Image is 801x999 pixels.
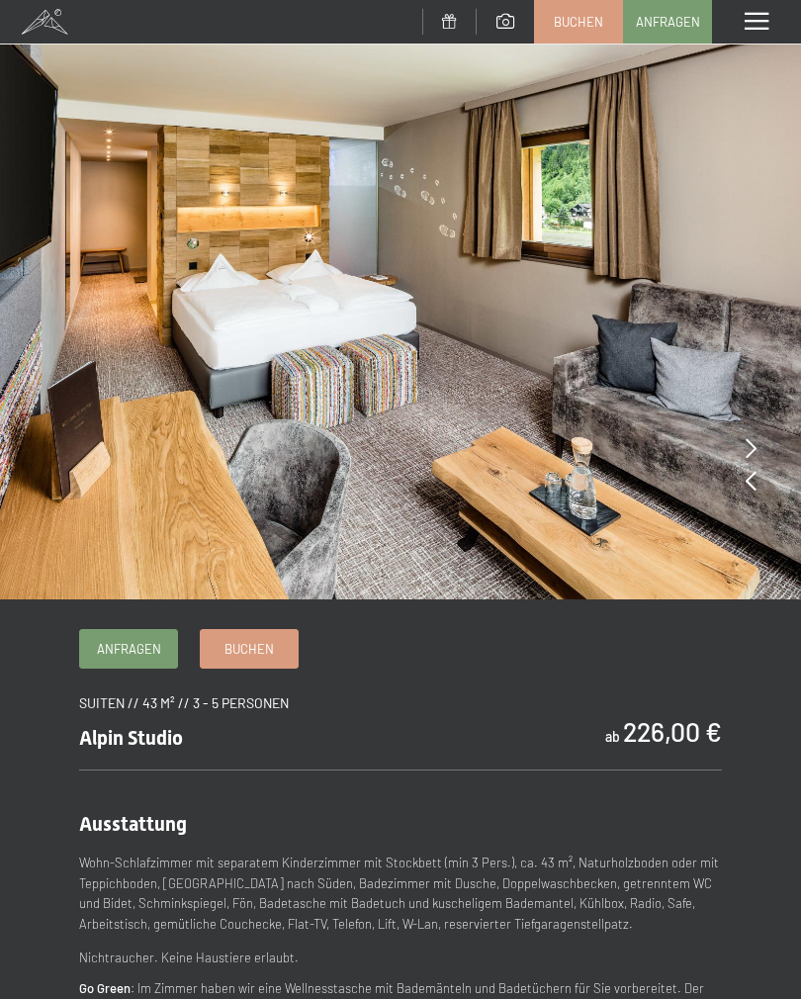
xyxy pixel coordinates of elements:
span: Anfragen [636,13,700,31]
span: Anfragen [97,640,161,658]
a: Anfragen [624,1,711,43]
a: Buchen [535,1,622,43]
span: Alpin Studio [79,726,183,750]
span: Buchen [224,640,274,658]
b: 226,00 € [623,715,722,747]
span: Ausstattung [79,812,187,836]
p: Wohn-Schlafzimmer mit separatem Kinderzimmer mit Stockbett (min 3 Pers.), ca. 43 m², Naturholzbod... [79,853,722,935]
span: Buchen [554,13,603,31]
strong: Go Green [79,980,131,996]
span: ab [605,728,620,745]
a: Anfragen [80,630,177,668]
p: Nichtraucher. Keine Haustiere erlaubt. [79,948,722,968]
span: Suiten // 43 m² // 3 - 5 Personen [79,694,289,711]
a: Buchen [201,630,298,668]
